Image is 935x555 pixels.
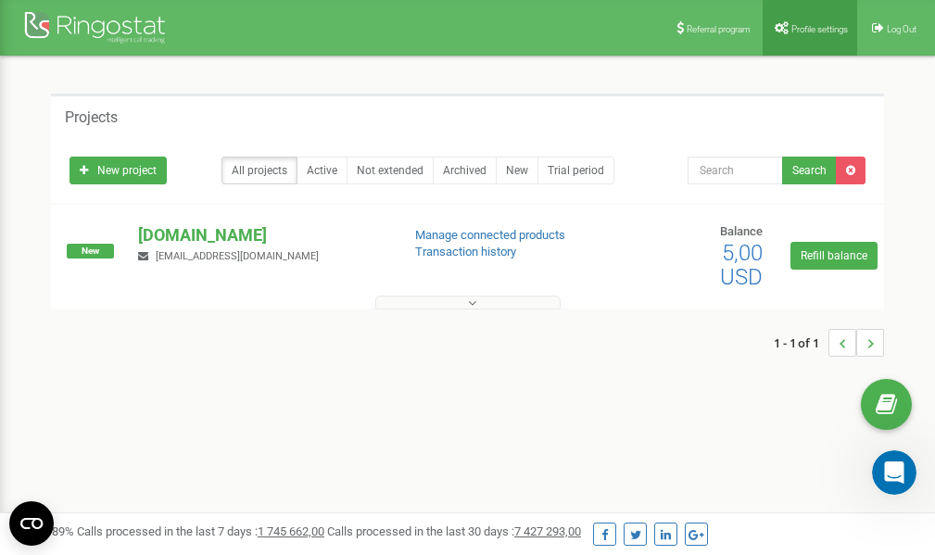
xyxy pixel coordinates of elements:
input: Search [688,157,783,184]
a: New [496,157,538,184]
a: Not extended [347,157,434,184]
a: Refill balance [790,242,878,270]
a: Active [297,157,347,184]
a: All projects [221,157,297,184]
span: New [67,244,114,259]
a: Trial period [537,157,614,184]
u: 1 745 662,00 [258,524,324,538]
span: [EMAIL_ADDRESS][DOMAIN_NAME] [156,250,319,262]
nav: ... [774,310,884,375]
span: Profile settings [791,24,848,34]
h5: Projects [65,109,118,126]
a: Archived [433,157,497,184]
span: 1 - 1 of 1 [774,329,828,357]
a: Transaction history [415,245,516,259]
iframe: Intercom live chat [872,450,916,495]
a: Manage connected products [415,228,565,242]
u: 7 427 293,00 [514,524,581,538]
span: Calls processed in the last 7 days : [77,524,324,538]
button: Open CMP widget [9,501,54,546]
span: Referral program [687,24,751,34]
a: New project [69,157,167,184]
span: Log Out [887,24,916,34]
span: Balance [720,224,763,238]
p: [DOMAIN_NAME] [138,223,385,247]
button: Search [782,157,837,184]
span: Calls processed in the last 30 days : [327,524,581,538]
span: 5,00 USD [720,240,763,290]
